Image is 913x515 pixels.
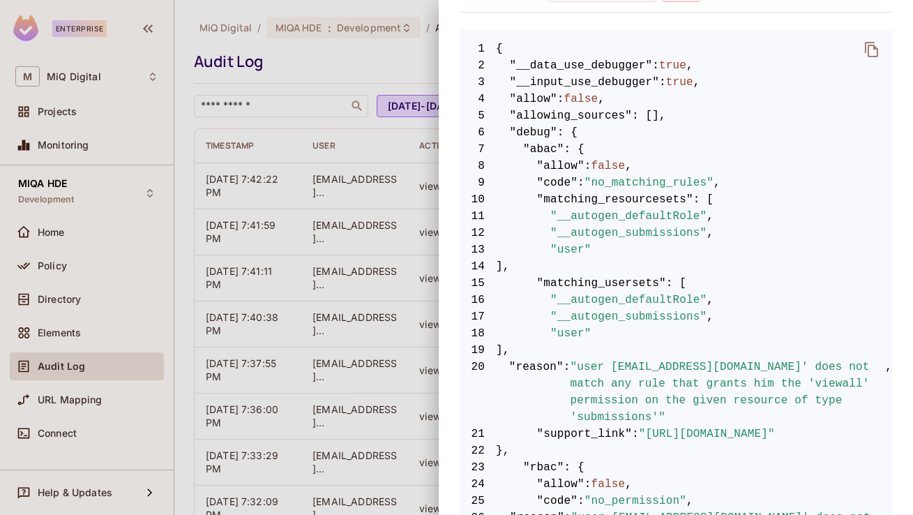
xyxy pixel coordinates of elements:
span: 15 [460,275,496,292]
span: 3 [460,74,496,91]
span: "__autogen_submissions" [550,225,707,241]
span: 7 [460,141,496,158]
span: "debug" [510,124,557,141]
span: 25 [460,493,496,509]
span: : [557,91,564,107]
span: "support_link" [537,426,633,442]
span: 17 [460,308,496,325]
span: 16 [460,292,496,308]
span: "user [EMAIL_ADDRESS][DOMAIN_NAME]' does not match any rule that grants him the 'viewall' permiss... [570,359,885,426]
span: : [632,426,639,442]
span: true [666,74,693,91]
span: "allow" [510,91,557,107]
span: 4 [460,91,496,107]
span: 14 [460,258,496,275]
span: , [686,493,693,509]
span: true [659,57,686,74]
span: 1 [460,40,496,57]
span: 11 [460,208,496,225]
span: }, [460,442,892,459]
span: , [707,208,714,225]
span: : [564,359,571,426]
span: "allow" [537,476,584,493]
span: : [ [666,275,686,292]
span: , [625,158,632,174]
span: ], [460,342,892,359]
span: "__data_use_debugger" [510,57,653,74]
span: : [652,57,659,74]
span: false [591,476,626,493]
span: : [584,158,591,174]
span: , [693,74,700,91]
span: false [564,91,598,107]
span: "__autogen_defaultRole" [550,292,707,308]
span: "reason" [509,359,564,426]
span: : { [564,141,584,158]
span: : { [557,124,578,141]
span: 22 [460,442,496,459]
span: "abac" [523,141,564,158]
span: 24 [460,476,496,493]
span: "__autogen_defaultRole" [550,208,707,225]
span: , [598,91,605,107]
span: "__autogen_submissions" [550,308,707,325]
span: , [707,292,714,308]
span: , [625,476,632,493]
span: , [885,359,892,426]
span: : { [564,459,584,476]
span: "code" [537,174,578,191]
span: "no_permission" [584,493,686,509]
span: "rbac" [523,459,564,476]
span: : [578,493,584,509]
span: 2 [460,57,496,74]
span: { [496,40,503,57]
span: "[URL][DOMAIN_NAME]" [639,426,775,442]
span: false [591,158,626,174]
span: "__input_use_debugger" [510,74,660,91]
span: : [578,174,584,191]
span: 9 [460,174,496,191]
span: 13 [460,241,496,258]
span: 10 [460,191,496,208]
span: ], [460,258,892,275]
span: : [ [693,191,714,208]
span: : [584,476,591,493]
span: : [659,74,666,91]
span: 8 [460,158,496,174]
span: "matching_usersets" [537,275,666,292]
span: "user" [550,325,591,342]
span: , [707,308,714,325]
span: , [707,225,714,241]
span: 19 [460,342,496,359]
span: 23 [460,459,496,476]
span: , [686,57,693,74]
span: "allowing_sources" [510,107,633,124]
span: 12 [460,225,496,241]
span: "no_matching_rules" [584,174,714,191]
span: "code" [537,493,578,509]
span: 18 [460,325,496,342]
span: : [], [632,107,666,124]
span: "user" [550,241,591,258]
span: 5 [460,107,496,124]
span: "matching_resourcesets" [537,191,693,208]
span: 21 [460,426,496,442]
span: , [714,174,720,191]
button: delete [855,33,889,66]
span: 6 [460,124,496,141]
span: 20 [460,359,496,426]
span: "allow" [537,158,584,174]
